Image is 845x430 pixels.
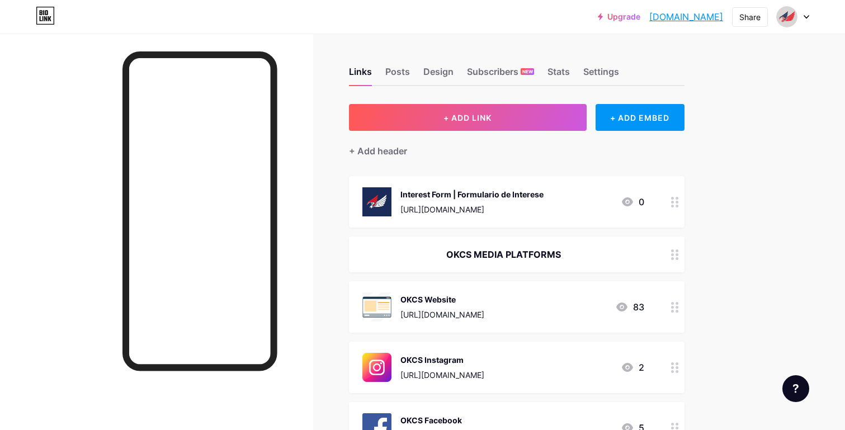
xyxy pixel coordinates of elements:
div: Subscribers [467,65,534,85]
div: OKCS Facebook [400,414,484,426]
a: [DOMAIN_NAME] [649,10,723,23]
span: + ADD LINK [443,113,492,122]
div: Stats [547,65,570,85]
div: OKCS Instagram [400,354,484,366]
img: Interest Form | Formulario de Interese [362,187,391,216]
div: Share [739,11,761,23]
div: + ADD EMBED [596,104,685,131]
div: Links [349,65,372,85]
div: OKCS Website [400,294,484,305]
span: NEW [522,68,533,75]
div: OKCS MEDIA PLATFORMS [362,248,644,261]
div: Design [423,65,454,85]
img: Marko Vasquez [776,6,797,27]
div: Interest Form | Formulario de Interese [400,188,544,200]
div: + Add header [349,144,407,158]
img: OKCS Website [362,292,391,322]
div: 0 [621,195,644,209]
div: 2 [621,361,644,374]
div: Settings [583,65,619,85]
a: Upgrade [598,12,640,21]
img: OKCS Instagram [362,353,391,382]
div: [URL][DOMAIN_NAME] [400,369,484,381]
div: [URL][DOMAIN_NAME] [400,204,544,215]
div: Posts [385,65,410,85]
div: [URL][DOMAIN_NAME] [400,309,484,320]
div: 83 [615,300,644,314]
button: + ADD LINK [349,104,587,131]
